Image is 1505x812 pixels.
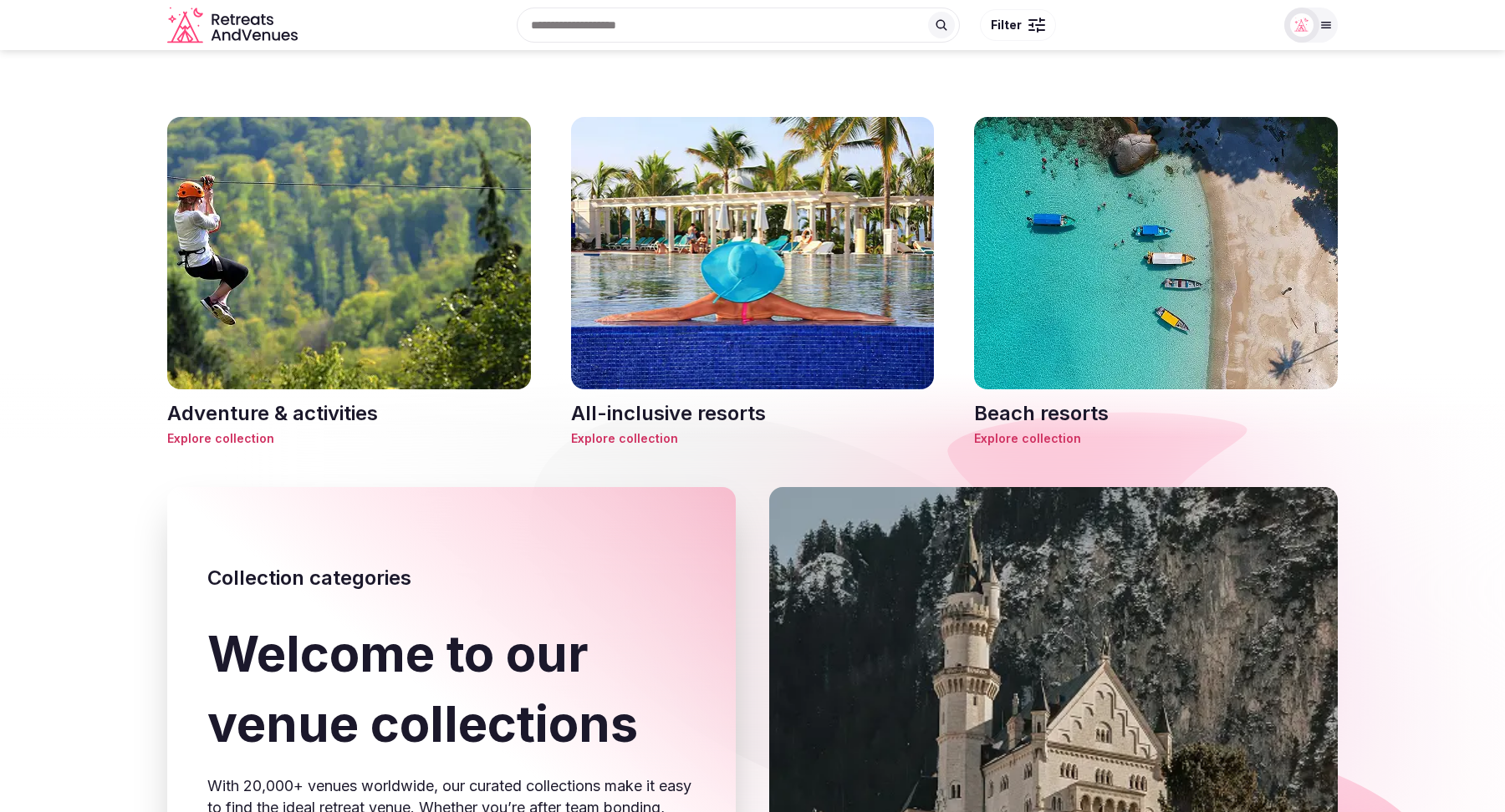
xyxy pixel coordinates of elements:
span: Explore collection [167,430,531,447]
span: Explore collection [974,430,1338,447]
h3: Adventure & activities [167,399,531,428]
button: Filter [980,9,1056,41]
img: Beach resorts [974,117,1338,389]
a: Adventure & activitiesAdventure & activitiesExplore collection [167,117,531,447]
img: All-inclusive resorts [571,117,935,389]
img: Adventure & activities [167,117,531,389]
a: Visit the homepage [167,7,301,44]
h2: Collection categories [207,564,696,592]
img: Matt Grant Oakes [1290,13,1314,37]
span: Filter [991,17,1022,33]
a: Beach resortsBeach resortsExplore collection [974,117,1338,447]
span: Explore collection [571,430,935,447]
a: All-inclusive resortsAll-inclusive resortsExplore collection [571,117,935,447]
h3: Beach resorts [974,399,1338,428]
h1: Welcome to our venue collections [207,618,696,759]
h3: All-inclusive resorts [571,399,935,428]
svg: Retreats and Venues company logo [167,7,301,44]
